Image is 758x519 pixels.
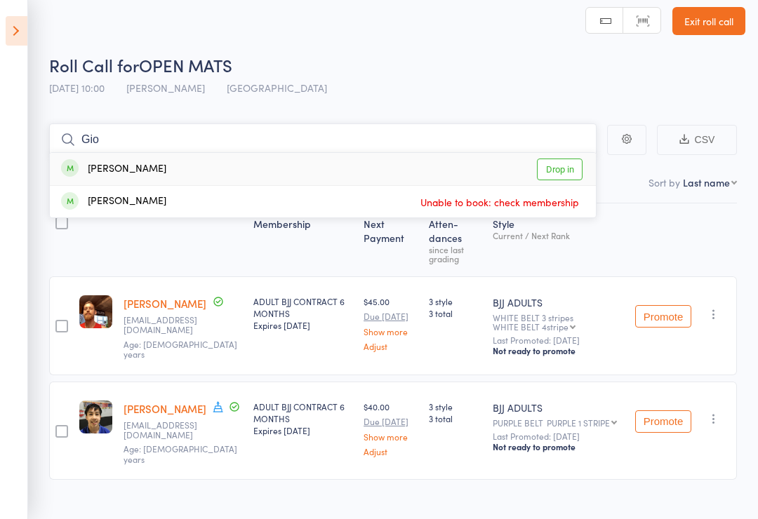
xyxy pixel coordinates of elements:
[124,420,215,440] small: yymakotosuzuki@hotmail.com
[635,305,691,328] button: Promote
[253,424,352,436] div: Expires [DATE]
[493,418,624,427] div: PURPLE BELT
[547,418,610,427] div: PURPLE 1 STRIPE
[364,342,418,351] a: Adjust
[79,295,112,328] img: image1741765638.png
[493,345,624,356] div: Not ready to promote
[493,441,624,452] div: Not ready to promote
[493,313,624,331] div: WHITE BELT 3 stripes
[49,123,597,156] input: Search by name
[649,175,680,189] label: Sort by
[364,311,418,321] small: Due [DATE]
[493,322,568,331] div: WHITE BELT 4stripe
[124,443,237,464] span: Age: [DEMOGRAPHIC_DATA] years
[672,7,745,35] a: Exit roll call
[79,400,112,433] img: image1687939119.png
[124,315,215,335] small: gene.paterson@outlook.com
[635,410,691,433] button: Promote
[423,210,487,270] div: Atten­dances
[493,335,624,345] small: Last Promoted: [DATE]
[364,295,418,351] div: $45.00
[139,53,232,76] span: OPEN MATS
[253,319,352,331] div: Expires [DATE]
[248,210,358,270] div: Membership
[61,161,166,177] div: [PERSON_NAME]
[358,210,423,270] div: Next Payment
[493,295,624,309] div: BJJ ADULTS
[537,159,583,180] a: Drop in
[493,431,624,441] small: Last Promoted: [DATE]
[227,81,327,95] span: [GEOGRAPHIC_DATA]
[493,400,624,414] div: BJJ ADULTS
[253,400,352,436] div: ADULT BJJ CONTRACT 6 MONTHS
[429,295,481,307] span: 3 style
[124,296,206,311] a: [PERSON_NAME]
[49,53,139,76] span: Roll Call for
[126,81,205,95] span: [PERSON_NAME]
[124,338,237,360] span: Age: [DEMOGRAPHIC_DATA] years
[429,307,481,319] span: 3 total
[429,400,481,412] span: 3 style
[49,81,105,95] span: [DATE] 10:00
[657,125,737,155] button: CSV
[364,447,418,456] a: Adjust
[364,417,418,426] small: Due [DATE]
[364,327,418,336] a: Show more
[683,175,730,189] div: Last name
[364,400,418,456] div: $40.00
[429,412,481,424] span: 3 total
[61,194,166,210] div: [PERSON_NAME]
[493,231,624,240] div: Current / Next Rank
[417,191,583,213] span: Unable to book: check membership
[429,245,481,263] div: since last grading
[364,432,418,441] a: Show more
[124,401,206,416] a: [PERSON_NAME]
[253,295,352,331] div: ADULT BJJ CONTRACT 6 MONTHS
[487,210,630,270] div: Style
